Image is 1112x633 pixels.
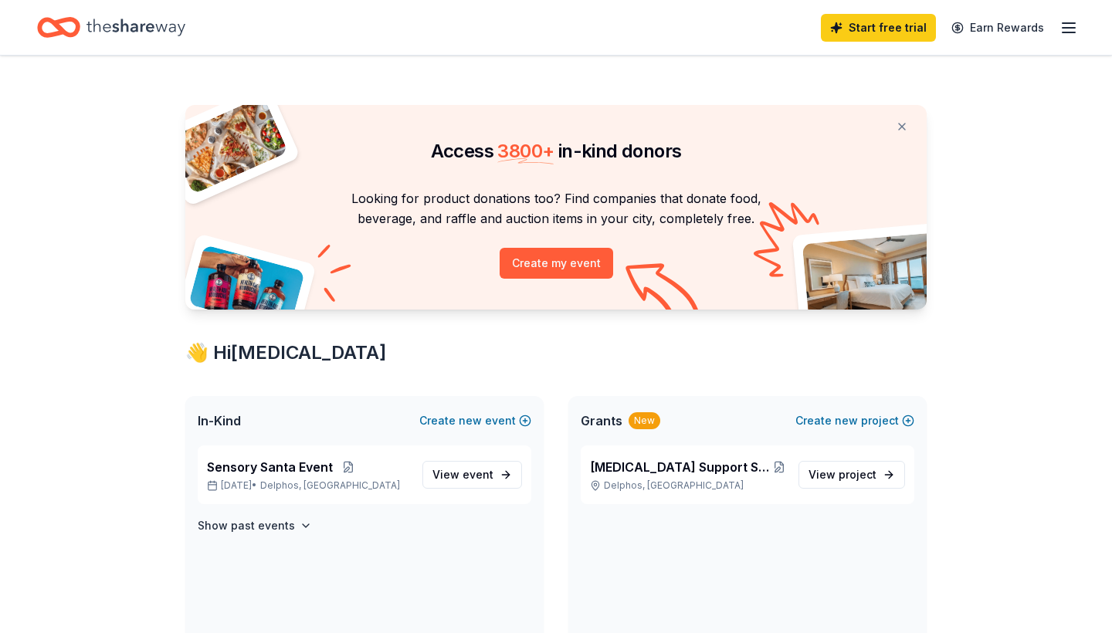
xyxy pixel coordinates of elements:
span: Grants [581,411,622,430]
span: [MEDICAL_DATA] Support Squad-2025 Community Programs & Events [590,458,773,476]
div: New [629,412,660,429]
span: event [463,468,493,481]
span: project [839,468,876,481]
span: Access in-kind donors [431,140,682,162]
span: View [809,465,876,484]
button: Show past events [198,516,312,535]
a: View event [422,461,522,489]
p: [DATE] • [207,479,410,492]
img: Pizza [168,96,289,195]
button: Createnewevent [419,411,531,430]
span: Delphos, [GEOGRAPHIC_DATA] [260,479,400,492]
a: View project [798,461,905,489]
span: In-Kind [198,411,241,430]
div: 👋 Hi [MEDICAL_DATA] [185,340,927,365]
img: Curvy arrow [625,263,703,321]
a: Earn Rewards [942,14,1053,42]
span: 3800 + [497,140,554,162]
p: Looking for product donations too? Find companies that donate food, beverage, and raffle and auct... [204,188,908,229]
a: Start free trial [821,14,936,42]
p: Delphos, [GEOGRAPHIC_DATA] [590,479,786,492]
span: new [835,411,858,430]
span: View [432,465,493,484]
h4: Show past events [198,516,295,535]
button: Createnewproject [795,411,914,430]
span: Sensory Santa Event [207,458,333,476]
span: new [459,411,482,430]
a: Home [37,9,185,46]
button: Create my event [500,248,613,279]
